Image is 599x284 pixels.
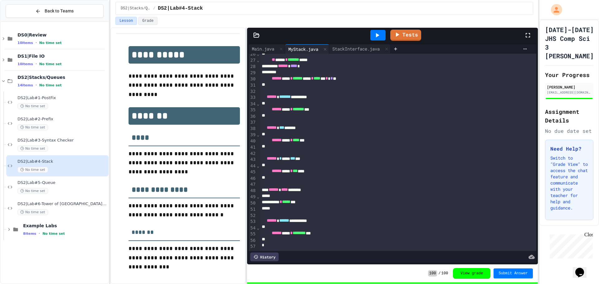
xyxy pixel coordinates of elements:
span: • [36,40,37,45]
div: My Account [544,2,564,17]
div: 39 [249,132,256,138]
span: Fold line [256,132,260,137]
span: 14 items [17,83,33,87]
div: 31 [249,82,256,89]
div: MyStack.java [285,46,321,52]
h3: Need Help? [550,145,588,152]
span: No time set [17,146,48,152]
span: 10 items [17,41,33,45]
span: • [39,231,40,236]
div: 33 [249,94,256,101]
span: 8 items [23,232,36,236]
span: DS2|Lab#1-PostFix [17,95,107,101]
span: 100 [428,270,437,277]
div: 54 [249,225,256,231]
span: • [36,83,37,88]
a: Tests [390,30,421,41]
div: 50 [249,200,256,206]
div: No due date set [545,127,593,135]
button: Grade [138,17,158,25]
div: 45 [249,169,256,175]
span: DS2|Lab#2-Prefix [17,117,107,122]
div: 49 [249,194,256,200]
div: 46 [249,176,256,182]
span: Fold line [256,194,260,199]
button: Lesson [115,17,137,25]
button: View grade [453,268,490,279]
span: Fold line [256,58,260,63]
button: Back to Teams [6,4,104,18]
div: 38 [249,126,256,132]
span: DS2|Lab#4-Stack [158,5,203,12]
span: 100 [441,271,448,276]
span: / [153,6,155,11]
span: No time set [39,62,62,66]
div: 55 [249,231,256,237]
span: DS2|Lab#3-Syntax Checker [17,138,107,143]
span: No time set [17,167,48,173]
div: 34 [249,101,256,107]
div: [PERSON_NAME] [547,84,592,90]
div: 52 [249,213,256,219]
span: DS2|Lab#6-Tower of [GEOGRAPHIC_DATA](Extra Credit) [17,201,107,207]
span: DS2|Lab#4-Stack [17,159,107,164]
span: • [36,61,37,66]
div: 43 [249,156,256,163]
span: Fold line [256,225,260,230]
span: No time set [17,209,48,215]
div: 51 [249,206,256,213]
span: No time set [17,188,48,194]
div: Main.java [249,44,285,54]
div: 56 [249,238,256,244]
div: History [250,253,279,261]
h1: [DATE]-[DATE] JHS Comp Sci 3 [PERSON_NAME] [545,25,594,60]
div: StackInterface.java [329,46,383,52]
span: 10 items [17,62,33,66]
h2: Assignment Details [545,107,593,125]
div: 53 [249,219,256,225]
span: No time set [39,41,62,45]
span: No time set [17,103,48,109]
span: Fold line [256,101,260,106]
div: 36 [249,113,256,120]
h2: Your Progress [545,70,593,79]
span: No time set [39,83,62,87]
button: Submit Answer [494,268,533,278]
div: 40 [249,138,256,144]
span: Fold line [256,163,260,168]
div: Chat with us now!Close [2,2,43,40]
div: 26 [249,51,256,57]
div: 42 [249,151,256,157]
span: Fold line [256,51,260,56]
iframe: chat widget [573,259,593,278]
span: No time set [42,232,65,236]
span: Back to Teams [45,8,74,14]
div: 37 [249,119,256,126]
span: DS1|File IO [17,53,107,59]
div: StackInterface.java [329,44,391,54]
div: 30 [249,76,256,82]
span: DS2|Stacks/Queues [121,6,151,11]
span: DS2|Stacks/Queues [17,75,107,80]
div: 44 [249,163,256,169]
div: 47 [249,181,256,188]
iframe: chat widget [547,232,593,258]
div: [EMAIL_ADDRESS][DOMAIN_NAME] [547,90,592,95]
span: DS2|Lab#5-Queue [17,180,107,185]
div: 27 [249,57,256,64]
div: Main.java [249,46,277,52]
div: 48 [249,188,256,194]
div: MyStack.java [285,44,329,54]
span: No time set [17,124,48,130]
span: Submit Answer [499,271,528,276]
div: 35 [249,107,256,113]
div: 28 [249,64,256,70]
div: 41 [249,144,256,151]
div: 57 [249,243,256,250]
span: DS0|Review [17,32,107,38]
p: Switch to "Grade View" to access the chat feature and communicate with your teacher for help and ... [550,155,588,211]
div: 32 [249,89,256,95]
span: / [438,271,441,276]
span: Example Labs [23,223,107,229]
div: 29 [249,70,256,76]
